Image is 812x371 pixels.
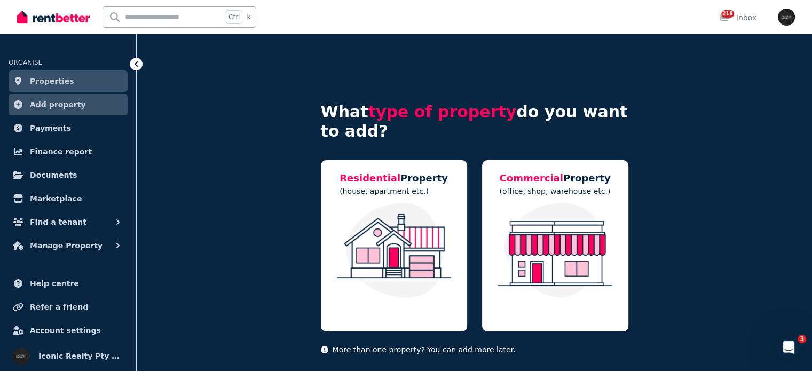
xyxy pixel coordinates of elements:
span: Payments [30,122,71,135]
span: Find a tenant [30,216,86,228]
a: Documents [9,164,128,186]
h5: Property [340,171,448,186]
a: Finance report [9,141,128,162]
span: Commercial [499,172,563,184]
a: Add property [9,94,128,115]
span: Properties [30,75,74,88]
span: Refer a friend [30,301,88,313]
span: k [247,13,250,21]
img: Commercial Property [493,203,618,298]
a: Refer a friend [9,296,128,318]
span: Residential [340,172,400,184]
span: Manage Property [30,239,103,252]
div: Inbox [719,12,756,23]
p: (house, apartment etc.) [340,186,448,196]
img: Residential Property [332,203,456,298]
p: More than one property? You can add more later. [321,344,628,355]
a: Marketplace [9,188,128,209]
span: Ctrl [226,10,242,24]
span: type of property [368,102,517,121]
button: Manage Property [9,235,128,256]
img: RentBetter [17,9,90,25]
h5: Property [499,171,610,186]
a: Properties [9,70,128,92]
img: Iconic Realty Pty Ltd [778,9,795,26]
a: Account settings [9,320,128,341]
p: (office, shop, warehouse etc.) [499,186,610,196]
a: Help centre [9,273,128,294]
img: Iconic Realty Pty Ltd [13,348,30,365]
span: Help centre [30,277,79,290]
button: Find a tenant [9,211,128,233]
span: 3 [798,335,806,343]
span: ORGANISE [9,59,42,66]
iframe: Intercom live chat [776,335,801,360]
span: 218 [721,10,734,18]
span: Finance report [30,145,92,158]
span: Add property [30,98,86,111]
span: Documents [30,169,77,181]
a: Payments [9,117,128,139]
span: Marketplace [30,192,82,205]
h4: What do you want to add? [321,102,628,141]
span: Iconic Realty Pty Ltd [38,350,123,362]
span: Account settings [30,324,101,337]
